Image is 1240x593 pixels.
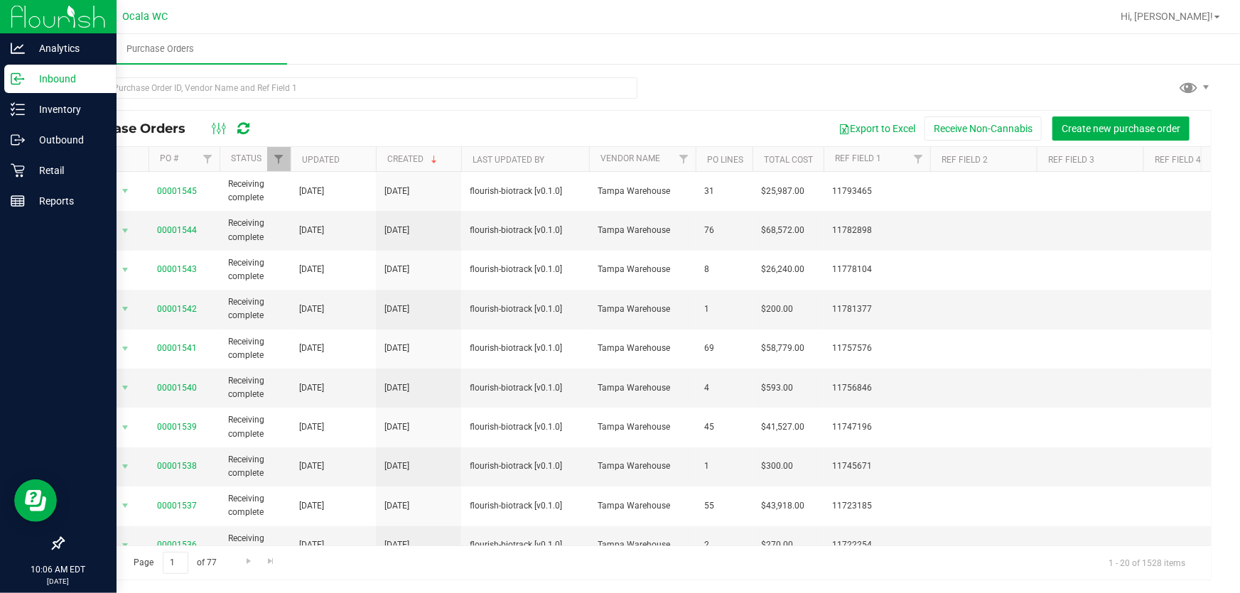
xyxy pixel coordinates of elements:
p: Analytics [25,40,110,57]
a: Created [387,154,440,164]
span: select [117,457,134,477]
span: Tampa Warehouse [598,538,687,552]
span: [DATE] [299,459,324,473]
a: Filter [907,147,930,171]
a: 00001538 [157,461,197,471]
span: [DATE] [299,381,324,395]
span: select [117,181,134,201]
span: $41,527.00 [761,420,804,434]
span: 1 [704,459,744,473]
span: [DATE] [384,224,409,237]
span: Tampa Warehouse [598,420,687,434]
span: [DATE] [384,420,409,434]
span: Receiving complete [228,532,282,559]
inline-svg: Outbound [11,133,25,147]
span: flourish-biotrack [v0.1.0] [470,263,581,276]
p: Reports [25,192,110,210]
span: select [117,418,134,437]
span: 4 [704,381,744,395]
inline-svg: Reports [11,194,25,208]
span: select [117,378,134,398]
span: Tampa Warehouse [598,342,687,355]
a: Updated [302,155,340,165]
span: 11756846 [832,381,922,395]
span: [DATE] [299,263,324,276]
span: flourish-biotrack [v0.1.0] [470,459,581,473]
p: Inbound [25,70,110,87]
a: Total Cost [764,155,813,165]
a: 00001541 [157,343,197,353]
span: 1 - 20 of 1528 items [1097,552,1197,573]
span: select [117,535,134,555]
a: 00001536 [157,540,197,550]
span: 76 [704,224,744,237]
span: 11793465 [832,185,922,198]
span: [DATE] [384,499,409,513]
p: 10:06 AM EDT [6,563,110,576]
span: select [117,496,134,516]
a: Filter [267,147,291,171]
a: Status [231,153,262,163]
span: Page of 77 [122,552,229,574]
span: [DATE] [384,342,409,355]
a: Ref Field 3 [1048,155,1094,165]
span: Create new purchase order [1062,123,1180,134]
span: flourish-biotrack [v0.1.0] [470,224,581,237]
span: Tampa Warehouse [598,224,687,237]
span: [DATE] [384,538,409,552]
span: flourish-biotrack [v0.1.0] [470,538,581,552]
span: 11778104 [832,263,922,276]
a: Filter [672,147,696,171]
a: Go to the last page [261,552,281,571]
span: flourish-biotrack [v0.1.0] [470,499,581,513]
span: Receiving complete [228,256,282,283]
a: Ref Field 2 [942,155,988,165]
span: [DATE] [384,381,409,395]
a: Ref Field 1 [835,153,881,163]
span: Tampa Warehouse [598,303,687,316]
span: $26,240.00 [761,263,804,276]
span: [DATE] [299,499,324,513]
span: Receiving complete [228,217,282,244]
span: 55 [704,499,744,513]
button: Export to Excel [829,116,924,141]
a: Go to the next page [238,552,259,571]
iframe: Resource center [14,479,57,522]
a: Ref Field 4 [1155,155,1201,165]
a: Filter [196,147,220,171]
span: $200.00 [761,303,793,316]
span: 11781377 [832,303,922,316]
span: Receiving complete [228,492,282,519]
span: [DATE] [384,303,409,316]
button: Create new purchase order [1052,116,1190,141]
span: 11782898 [832,224,922,237]
a: 00001543 [157,264,197,274]
span: Tampa Warehouse [598,263,687,276]
span: select [117,299,134,319]
span: [DATE] [299,185,324,198]
span: Receiving complete [228,413,282,440]
span: 2 [704,538,744,552]
inline-svg: Analytics [11,41,25,55]
span: $25,987.00 [761,185,804,198]
span: $300.00 [761,459,793,473]
a: 00001537 [157,501,197,511]
span: select [117,221,134,241]
span: $270.00 [761,538,793,552]
span: Tampa Warehouse [598,499,687,513]
span: Receiving complete [228,295,282,322]
span: flourish-biotrack [v0.1.0] [470,342,581,355]
span: Tampa Warehouse [598,185,687,198]
button: Receive Non-Cannabis [924,116,1042,141]
a: 00001539 [157,422,197,432]
p: Outbound [25,131,110,148]
input: 1 [163,552,188,574]
span: $68,572.00 [761,224,804,237]
span: 45 [704,420,744,434]
span: $593.00 [761,381,793,395]
span: flourish-biotrack [v0.1.0] [470,185,581,198]
span: Purchase Orders [107,43,213,55]
a: 00001540 [157,383,197,393]
span: [DATE] [384,185,409,198]
a: 00001545 [157,186,197,196]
